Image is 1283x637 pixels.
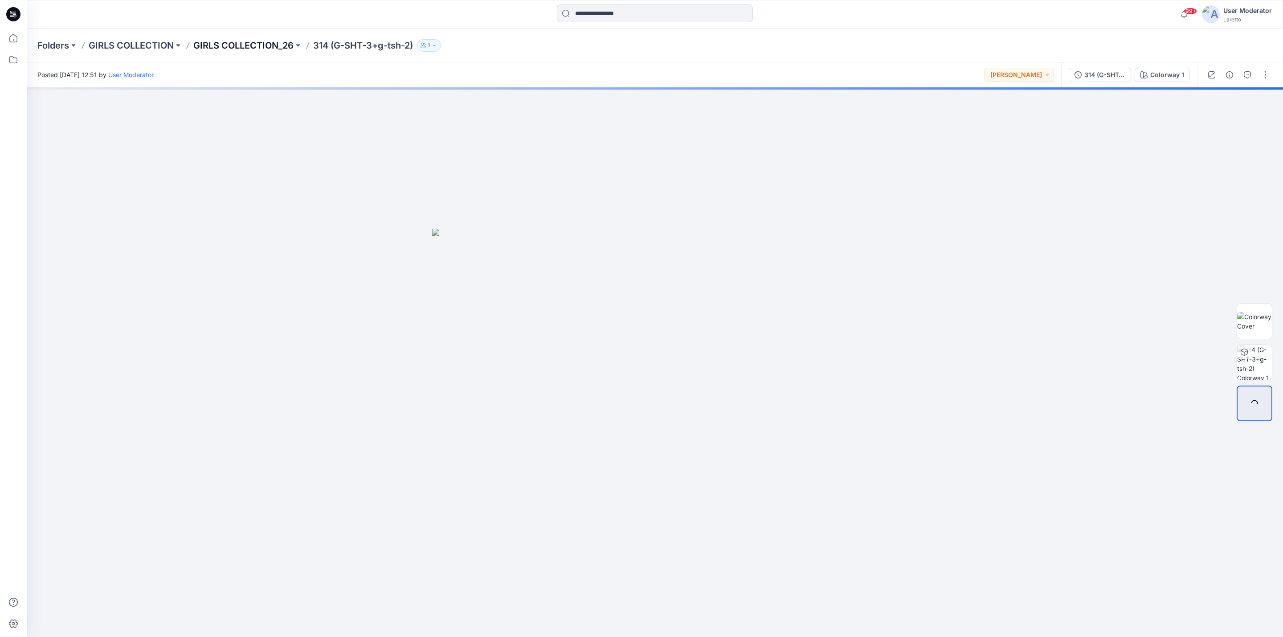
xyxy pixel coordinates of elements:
p: 1 [428,41,430,50]
img: avatar [1202,5,1220,23]
span: Posted [DATE] 12:51 by [37,70,154,79]
button: 1 [417,39,441,52]
a: GIRLS COLLECTION [89,39,174,52]
div: 314 (G-SHT-3+g-tsh-2) [1084,70,1125,80]
a: GIRLS COLLECTION_26 [193,39,294,52]
span: 99+ [1184,8,1197,15]
div: Laretto [1223,16,1272,23]
button: Details [1222,68,1237,82]
a: Folders [37,39,69,52]
a: User Moderator [108,71,154,78]
p: 314 (G-SHT-3+g-tsh-2) [313,39,413,52]
div: Colorway 1 [1150,70,1184,80]
button: Colorway 1 [1135,68,1190,82]
img: Colorway Cover [1237,312,1272,331]
img: 314 (G-SHT-3+g-tsh-2) Colorway 1 [1237,345,1272,380]
div: User Moderator [1223,5,1272,16]
button: 314 (G-SHT-3+g-tsh-2) [1069,68,1131,82]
